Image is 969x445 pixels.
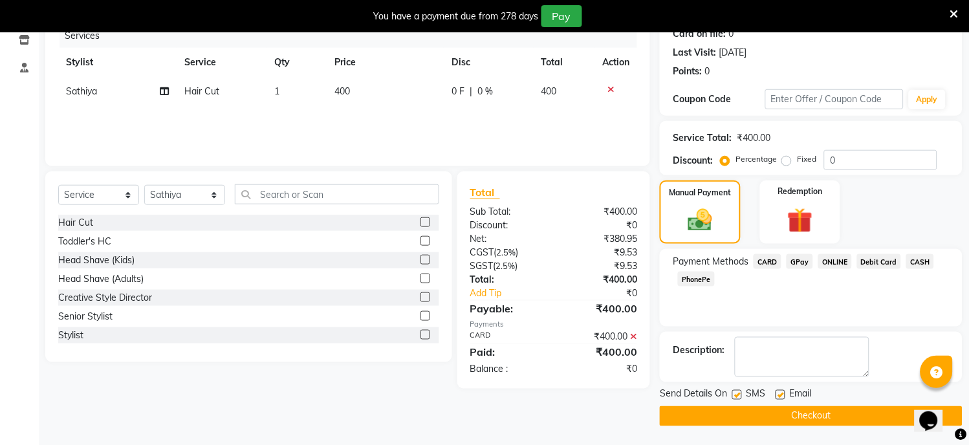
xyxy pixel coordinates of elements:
div: Description: [673,343,724,357]
div: ( ) [461,246,554,259]
div: Paid: [461,344,554,360]
div: Total: [461,273,554,287]
th: Action [594,48,637,77]
div: Sub Total: [461,205,554,219]
div: CARD [461,330,554,343]
span: PhonePe [678,272,715,287]
div: ₹9.53 [554,246,647,259]
label: Percentage [735,153,777,165]
div: Net: [461,232,554,246]
div: Head Shave (Adults) [58,272,144,286]
div: You have a payment due from 278 days [374,10,539,23]
div: Discount: [461,219,554,232]
div: Payable: [461,301,554,316]
span: GPay [787,254,813,269]
div: Points: [673,65,702,78]
div: ₹400.00 [554,301,647,316]
input: Enter Offer / Coupon Code [765,89,904,109]
div: Discount: [673,154,713,168]
span: 0 % [477,85,493,98]
span: Total [470,186,500,199]
button: Apply [909,90,946,109]
a: Add Tip [461,287,569,300]
th: Total [534,48,594,77]
th: Service [177,48,267,77]
span: SGST [470,260,494,272]
input: Search or Scan [235,184,439,204]
div: ( ) [461,259,554,273]
div: Stylist [58,329,83,342]
th: Stylist [58,48,177,77]
img: _cash.svg [680,206,719,234]
th: Disc [444,48,533,77]
span: | [470,85,472,98]
div: Services [60,24,647,48]
div: Toddler's HC [58,235,111,248]
span: 0 F [452,85,464,98]
span: ONLINE [818,254,852,269]
div: Balance : [461,362,554,376]
span: 400 [541,85,557,97]
div: Last Visit: [673,46,716,60]
span: Hair Cut [184,85,219,97]
span: 2.5% [497,247,516,257]
div: Payments [470,319,638,330]
th: Price [327,48,444,77]
div: ₹400.00 [554,344,647,360]
span: Email [789,387,811,404]
label: Redemption [778,186,822,197]
div: ₹0 [554,219,647,232]
button: Checkout [660,406,963,426]
label: Manual Payment [670,187,732,199]
div: Hair Cut [58,216,93,230]
span: CARD [754,254,781,269]
div: ₹0 [569,287,647,300]
div: Card on file: [673,27,726,41]
span: SMS [746,387,765,404]
span: CASH [906,254,934,269]
div: ₹9.53 [554,259,647,273]
div: Head Shave (Kids) [58,254,135,267]
div: 0 [704,65,710,78]
span: CGST [470,246,494,258]
div: Senior Stylist [58,310,113,323]
div: ₹380.95 [554,232,647,246]
span: 1 [275,85,280,97]
div: Service Total: [673,131,732,145]
div: 0 [728,27,734,41]
div: ₹0 [554,362,647,376]
iframe: chat widget [915,393,956,432]
div: [DATE] [719,46,746,60]
div: Creative Style Director [58,291,152,305]
span: Sathiya [66,85,97,97]
span: Payment Methods [673,255,748,268]
img: _gift.svg [779,205,820,236]
div: ₹400.00 [554,330,647,343]
th: Qty [267,48,327,77]
label: Fixed [797,153,816,165]
div: ₹400.00 [554,205,647,219]
span: Debit Card [857,254,902,269]
div: Coupon Code [673,92,765,106]
span: 400 [335,85,351,97]
div: ₹400.00 [554,273,647,287]
span: Send Details On [660,387,727,404]
button: Pay [541,5,582,27]
span: 2.5% [496,261,516,271]
div: ₹400.00 [737,131,770,145]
